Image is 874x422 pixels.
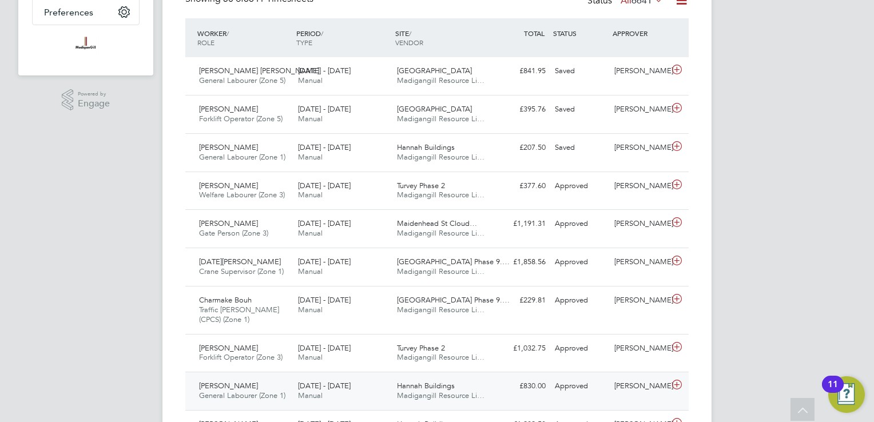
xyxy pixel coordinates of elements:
[610,253,669,272] div: [PERSON_NAME]
[321,29,323,38] span: /
[397,66,472,75] span: [GEOGRAPHIC_DATA]
[397,152,484,162] span: Madigangill Resource Li…
[491,377,550,396] div: £830.00
[298,305,323,314] span: Manual
[397,343,445,353] span: Turvey Phase 2
[298,181,351,190] span: [DATE] - [DATE]
[199,142,258,152] span: [PERSON_NAME]
[298,391,323,400] span: Manual
[491,100,550,119] div: £395.76
[296,38,312,47] span: TYPE
[298,228,323,238] span: Manual
[397,75,484,85] span: Madigangill Resource Li…
[524,29,545,38] span: TOTAL
[298,114,323,124] span: Manual
[298,142,351,152] span: [DATE] - [DATE]
[298,218,351,228] span: [DATE] - [DATE]
[491,291,550,310] div: £229.81
[550,100,610,119] div: Saved
[227,29,229,38] span: /
[397,295,510,305] span: [GEOGRAPHIC_DATA] Phase 9.…
[397,190,484,200] span: Madigangill Resource Li…
[298,381,351,391] span: [DATE] - [DATE]
[550,377,610,396] div: Approved
[298,190,323,200] span: Manual
[199,381,258,391] span: [PERSON_NAME]
[298,104,351,114] span: [DATE] - [DATE]
[62,89,110,111] a: Powered byEngage
[397,142,455,152] span: Hannah Buildings
[199,343,258,353] span: [PERSON_NAME]
[610,339,669,358] div: [PERSON_NAME]
[550,291,610,310] div: Approved
[199,352,283,362] span: Forklift Operator (Zone 3)
[491,138,550,157] div: £207.50
[199,218,258,228] span: [PERSON_NAME]
[199,114,283,124] span: Forklift Operator (Zone 5)
[397,305,484,314] span: Madigangill Resource Li…
[44,7,93,18] span: Preferences
[550,214,610,233] div: Approved
[199,305,279,324] span: Traffic [PERSON_NAME] (CPCS) (Zone 1)
[298,66,351,75] span: [DATE] - [DATE]
[298,257,351,266] span: [DATE] - [DATE]
[298,343,351,353] span: [DATE] - [DATE]
[199,257,281,266] span: [DATE][PERSON_NAME]
[397,181,445,190] span: Turvey Phase 2
[491,253,550,272] div: £1,858.56
[397,352,484,362] span: Madigangill Resource Li…
[78,99,110,109] span: Engage
[298,75,323,85] span: Manual
[199,152,285,162] span: General Labourer (Zone 1)
[298,152,323,162] span: Manual
[397,114,484,124] span: Madigangill Resource Li…
[397,104,472,114] span: [GEOGRAPHIC_DATA]
[610,177,669,196] div: [PERSON_NAME]
[397,218,477,228] span: Maidenhead St Cloud…
[73,37,98,55] img: madigangill-logo-retina.png
[298,266,323,276] span: Manual
[32,37,140,55] a: Go to home page
[550,339,610,358] div: Approved
[828,384,838,399] div: 11
[828,376,865,413] button: Open Resource Center, 11 new notifications
[491,177,550,196] div: £377.60
[293,23,392,53] div: PERIOD
[194,23,293,53] div: WORKER
[491,214,550,233] div: £1,191.31
[199,391,285,400] span: General Labourer (Zone 1)
[610,214,669,233] div: [PERSON_NAME]
[610,377,669,396] div: [PERSON_NAME]
[610,291,669,310] div: [PERSON_NAME]
[397,391,484,400] span: Madigangill Resource Li…
[550,62,610,81] div: Saved
[550,177,610,196] div: Approved
[397,228,484,238] span: Madigangill Resource Li…
[550,138,610,157] div: Saved
[610,23,669,43] div: APPROVER
[550,253,610,272] div: Approved
[197,38,214,47] span: ROLE
[409,29,411,38] span: /
[298,352,323,362] span: Manual
[491,339,550,358] div: £1,032.75
[199,104,258,114] span: [PERSON_NAME]
[199,228,268,238] span: Gate Person (Zone 3)
[395,38,423,47] span: VENDOR
[397,257,510,266] span: [GEOGRAPHIC_DATA] Phase 9.…
[199,75,285,85] span: General Labourer (Zone 5)
[78,89,110,99] span: Powered by
[199,66,319,75] span: [PERSON_NAME] [PERSON_NAME]
[199,181,258,190] span: [PERSON_NAME]
[199,295,252,305] span: Charmake Bouh
[610,100,669,119] div: [PERSON_NAME]
[397,266,484,276] span: Madigangill Resource Li…
[610,138,669,157] div: [PERSON_NAME]
[298,295,351,305] span: [DATE] - [DATE]
[550,23,610,43] div: STATUS
[199,266,284,276] span: Crane Supervisor (Zone 1)
[610,62,669,81] div: [PERSON_NAME]
[397,381,455,391] span: Hannah Buildings
[491,62,550,81] div: £841.95
[392,23,491,53] div: SITE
